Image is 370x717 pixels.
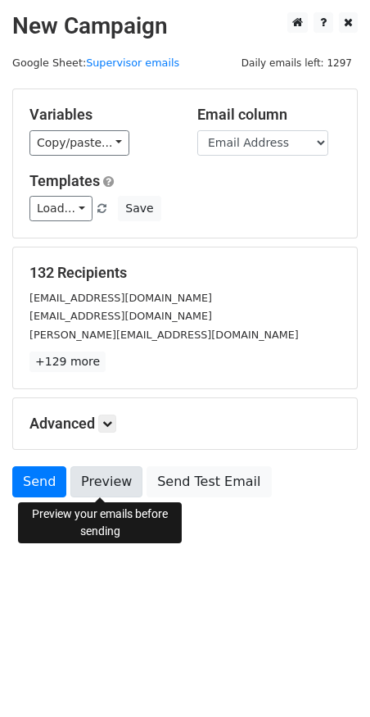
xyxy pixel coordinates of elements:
[29,310,212,322] small: [EMAIL_ADDRESS][DOMAIN_NAME]
[12,57,179,69] small: Google Sheet:
[29,130,129,156] a: Copy/paste...
[29,329,299,341] small: [PERSON_NAME][EMAIL_ADDRESS][DOMAIN_NAME]
[70,466,142,497] a: Preview
[29,415,341,433] h5: Advanced
[29,352,106,372] a: +129 more
[12,466,66,497] a: Send
[18,502,182,543] div: Preview your emails before sending
[29,196,92,221] a: Load...
[118,196,160,221] button: Save
[29,106,173,124] h5: Variables
[197,106,341,124] h5: Email column
[86,57,179,69] a: Supervisor emails
[236,54,358,72] span: Daily emails left: 1297
[236,57,358,69] a: Daily emails left: 1297
[29,172,100,189] a: Templates
[147,466,271,497] a: Send Test Email
[288,638,370,717] iframe: Chat Widget
[12,12,358,40] h2: New Campaign
[29,264,341,282] h5: 132 Recipients
[29,292,212,304] small: [EMAIL_ADDRESS][DOMAIN_NAME]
